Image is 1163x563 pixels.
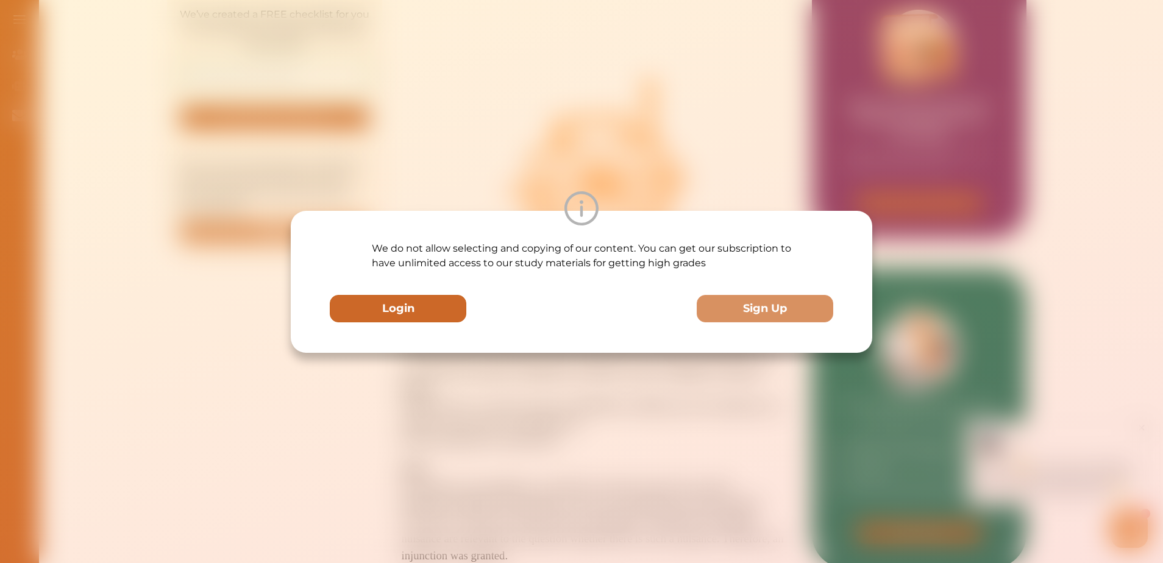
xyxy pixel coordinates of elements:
p: We do not allow selecting and copying of our content. You can get our subscription to have unlimi... [372,241,791,271]
button: Sign Up [697,295,833,322]
p: Hey there If you have any questions, I'm here to help! Just text back 'Hi' and choose from the fo... [107,41,268,77]
button: Login [330,295,466,322]
i: 1 [270,90,280,100]
img: Nini [107,12,130,35]
span: 🌟 [243,65,254,77]
span: 👋 [146,41,157,54]
div: Nini [137,20,151,32]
